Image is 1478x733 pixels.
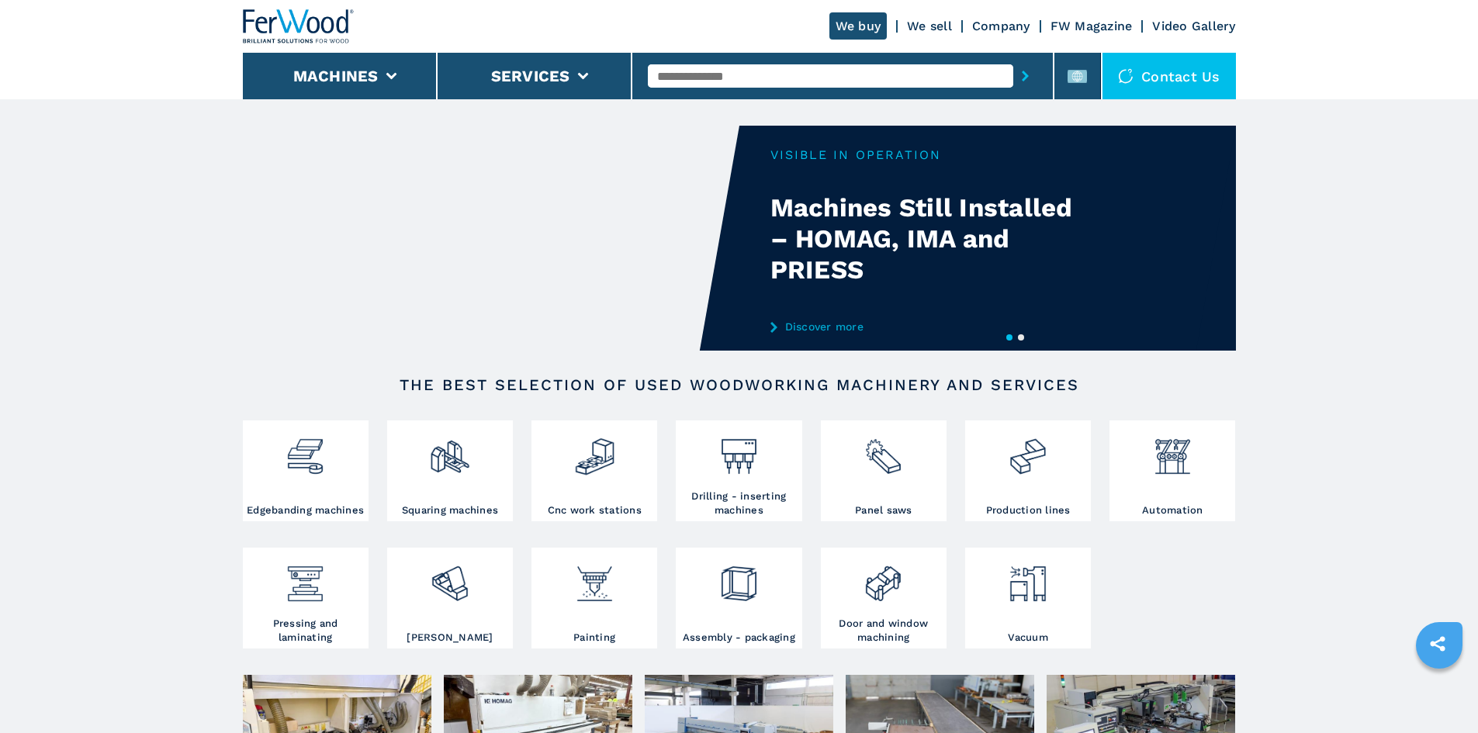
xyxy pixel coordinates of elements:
[986,503,1071,517] h3: Production lines
[1102,53,1236,99] div: Contact us
[531,420,657,521] a: Cnc work stations
[683,631,795,645] h3: Assembly - packaging
[243,9,355,43] img: Ferwood
[676,420,801,521] a: Drilling - inserting machines
[292,375,1186,394] h2: The best selection of used woodworking machinery and services
[863,551,904,604] img: lavorazione_porte_finestre_2.png
[293,67,379,85] button: Machines
[965,548,1091,648] a: Vacuum
[491,67,570,85] button: Services
[821,420,947,521] a: Panel saws
[1007,551,1048,604] img: aspirazione_1.png
[718,424,760,477] img: foratrici_inseritrici_2.png
[1152,424,1193,477] img: automazione.png
[1007,424,1048,477] img: linee_di_produzione_2.png
[1152,19,1235,33] a: Video Gallery
[1412,663,1466,721] iframe: Chat
[285,551,326,604] img: pressa-strettoia.png
[285,424,326,477] img: bordatrici_1.png
[718,551,760,604] img: montaggio_imballaggio_2.png
[825,617,943,645] h3: Door and window machining
[1013,58,1037,94] button: submit-button
[574,424,615,477] img: centro_di_lavoro_cnc_2.png
[821,548,947,648] a: Door and window machining
[247,503,364,517] h3: Edgebanding machines
[965,420,1091,521] a: Production lines
[574,551,615,604] img: verniciatura_1.png
[548,503,642,517] h3: Cnc work stations
[243,420,369,521] a: Edgebanding machines
[247,617,365,645] h3: Pressing and laminating
[863,424,904,477] img: sezionatrici_2.png
[1018,334,1024,341] button: 2
[407,631,493,645] h3: [PERSON_NAME]
[907,19,952,33] a: We sell
[387,548,513,648] a: [PERSON_NAME]
[1418,624,1457,663] a: sharethis
[1006,334,1012,341] button: 1
[387,420,513,521] a: Squaring machines
[972,19,1030,33] a: Company
[1118,68,1134,84] img: Contact us
[402,503,498,517] h3: Squaring machines
[770,320,1075,333] a: Discover more
[680,489,798,517] h3: Drilling - inserting machines
[531,548,657,648] a: Painting
[429,551,470,604] img: levigatrici_2.png
[829,12,888,40] a: We buy
[1051,19,1133,33] a: FW Magazine
[676,548,801,648] a: Assembly - packaging
[1142,503,1203,517] h3: Automation
[243,548,369,648] a: Pressing and laminating
[1008,631,1048,645] h3: Vacuum
[429,424,470,477] img: squadratrici_2.png
[243,126,739,351] video: Your browser does not support the video tag.
[855,503,912,517] h3: Panel saws
[573,631,615,645] h3: Painting
[1109,420,1235,521] a: Automation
